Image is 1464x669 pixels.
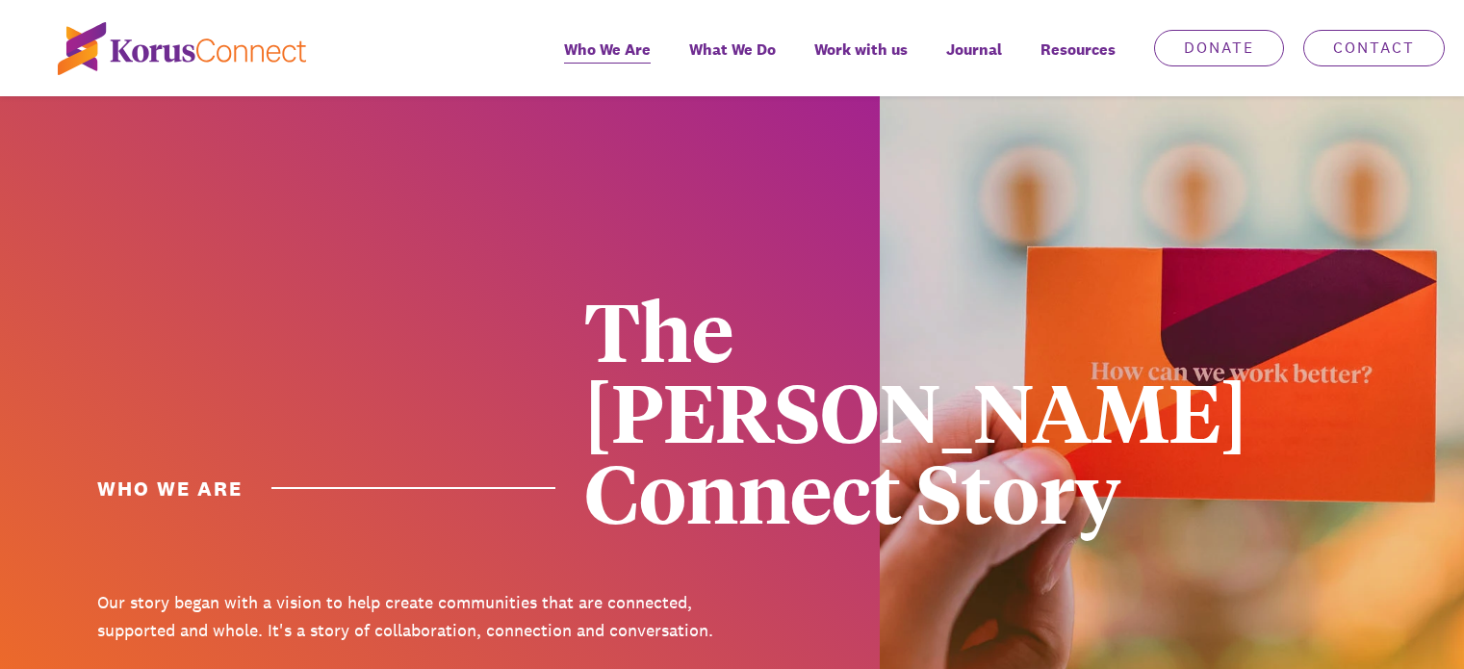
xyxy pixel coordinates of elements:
span: Work with us [814,36,908,64]
span: Journal [946,36,1002,64]
div: The [PERSON_NAME] Connect Story [584,289,1205,531]
p: Our story began with a vision to help create communities that are connected, supported and whole.... [97,589,718,645]
a: Donate [1154,30,1284,66]
div: Resources [1021,27,1135,96]
a: Who We Are [545,27,670,96]
h1: Who we are [97,475,555,502]
a: Contact [1303,30,1445,66]
a: Journal [927,27,1021,96]
span: Who We Are [564,36,651,64]
a: Work with us [795,27,927,96]
span: What We Do [689,36,776,64]
a: What We Do [670,27,795,96]
img: korus-connect%2Fc5177985-88d5-491d-9cd7-4a1febad1357_logo.svg [58,22,306,75]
